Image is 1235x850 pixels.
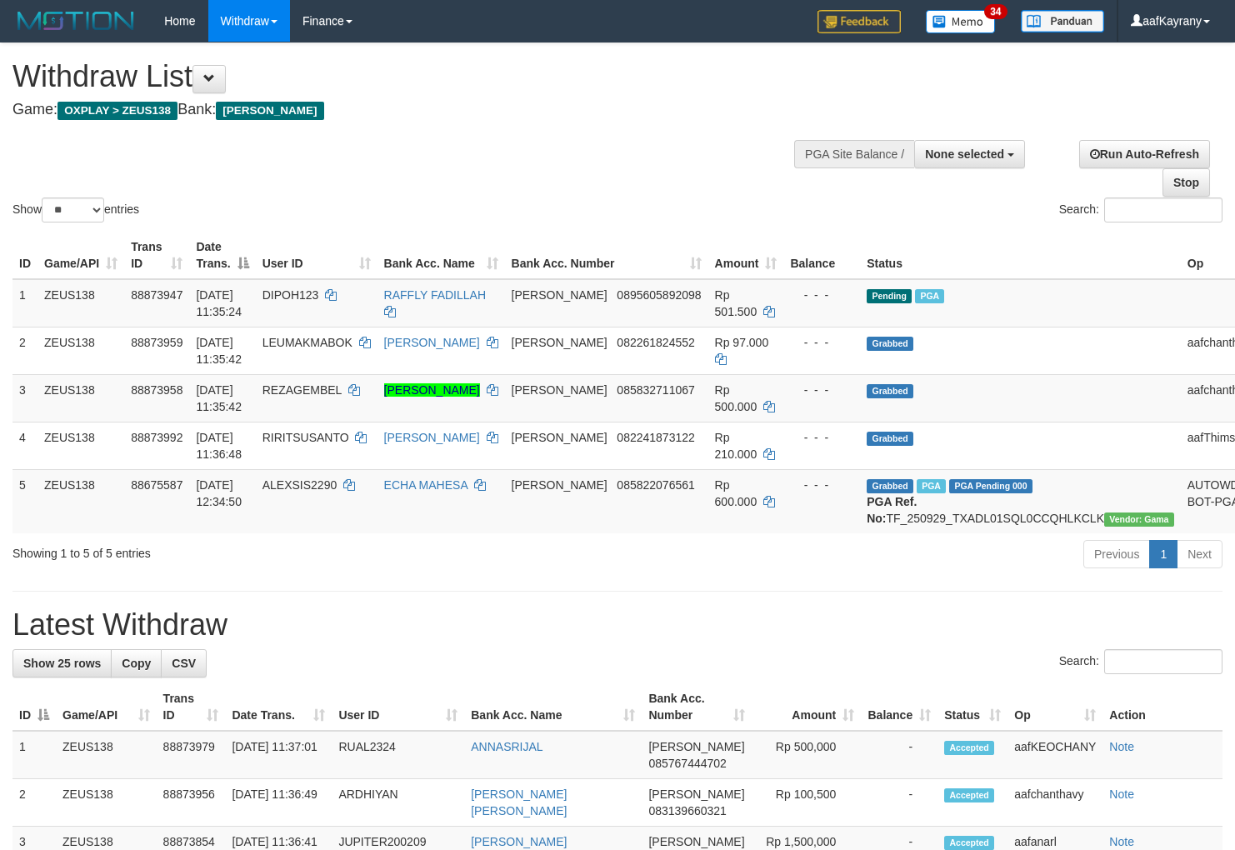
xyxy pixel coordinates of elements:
[512,431,607,444] span: [PERSON_NAME]
[377,232,505,279] th: Bank Acc. Name: activate to sort column ascending
[384,431,480,444] a: [PERSON_NAME]
[172,657,196,670] span: CSV
[122,657,151,670] span: Copy
[12,327,37,374] td: 2
[790,334,853,351] div: - - -
[867,337,913,351] span: Grabbed
[37,232,124,279] th: Game/API: activate to sort column ascending
[617,383,694,397] span: Copy 085832711067 to clipboard
[642,683,751,731] th: Bank Acc. Number: activate to sort column ascending
[12,422,37,469] td: 4
[12,649,112,677] a: Show 25 rows
[464,683,642,731] th: Bank Acc. Name: activate to sort column ascending
[715,336,769,349] span: Rp 97.000
[1079,140,1210,168] a: Run Auto-Refresh
[867,432,913,446] span: Grabbed
[12,60,807,93] h1: Withdraw List
[861,731,937,779] td: -
[1007,779,1102,827] td: aafchanthavy
[1007,731,1102,779] td: aafKEOCHANY
[512,288,607,302] span: [PERSON_NAME]
[1162,168,1210,197] a: Stop
[12,731,56,779] td: 1
[471,787,567,817] a: [PERSON_NAME] [PERSON_NAME]
[708,232,784,279] th: Amount: activate to sort column ascending
[715,288,757,318] span: Rp 501.500
[860,469,1181,533] td: TF_250929_TXADL01SQL0CCQHLKCLK
[12,779,56,827] td: 2
[752,683,862,731] th: Amount: activate to sort column ascending
[332,683,464,731] th: User ID: activate to sort column ascending
[131,478,182,492] span: 88675587
[617,336,694,349] span: Copy 082261824552 to clipboard
[861,779,937,827] td: -
[157,731,226,779] td: 88873979
[752,779,862,827] td: Rp 100,500
[1109,787,1134,801] a: Note
[23,657,101,670] span: Show 25 rows
[1021,10,1104,32] img: panduan.png
[648,835,744,848] span: [PERSON_NAME]
[157,683,226,731] th: Trans ID: activate to sort column ascending
[949,479,1032,493] span: PGA Pending
[42,197,104,222] select: Showentries
[12,538,502,562] div: Showing 1 to 5 of 5 entries
[12,279,37,327] td: 1
[648,804,726,817] span: Copy 083139660321 to clipboard
[1177,540,1222,568] a: Next
[12,469,37,533] td: 5
[783,232,860,279] th: Balance
[262,431,349,444] span: RIRITSUSANTO
[262,478,337,492] span: ALEXSIS2290
[867,495,917,525] b: PGA Ref. No:
[617,478,694,492] span: Copy 085822076561 to clipboard
[817,10,901,33] img: Feedback.jpg
[1083,540,1150,568] a: Previous
[12,374,37,422] td: 3
[12,8,139,33] img: MOTION_logo.png
[1059,649,1222,674] label: Search:
[196,478,242,508] span: [DATE] 12:34:50
[189,232,255,279] th: Date Trans.: activate to sort column descending
[790,287,853,303] div: - - -
[867,384,913,398] span: Grabbed
[1149,540,1177,568] a: 1
[914,140,1025,168] button: None selected
[384,478,467,492] a: ECHA MAHESA
[384,288,486,302] a: RAFFLY FADILLAH
[648,787,744,801] span: [PERSON_NAME]
[131,383,182,397] span: 88873958
[715,478,757,508] span: Rp 600.000
[1007,683,1102,731] th: Op: activate to sort column ascending
[1059,197,1222,222] label: Search:
[225,731,332,779] td: [DATE] 11:37:01
[196,383,242,413] span: [DATE] 11:35:42
[262,336,352,349] span: LEUMAKMABOK
[57,102,177,120] span: OXPLAY > ZEUS138
[715,431,757,461] span: Rp 210.000
[944,836,994,850] span: Accepted
[917,479,946,493] span: Marked by aafpengsreynich
[1102,683,1222,731] th: Action
[512,383,607,397] span: [PERSON_NAME]
[1104,512,1174,527] span: Vendor URL: https://trx31.1velocity.biz
[256,232,377,279] th: User ID: activate to sort column ascending
[790,429,853,446] div: - - -
[196,336,242,366] span: [DATE] 11:35:42
[225,779,332,827] td: [DATE] 11:36:49
[867,479,913,493] span: Grabbed
[196,288,242,318] span: [DATE] 11:35:24
[157,779,226,827] td: 88873956
[196,431,242,461] span: [DATE] 11:36:48
[617,431,694,444] span: Copy 082241873122 to clipboard
[131,288,182,302] span: 88873947
[512,336,607,349] span: [PERSON_NAME]
[37,279,124,327] td: ZEUS138
[915,289,944,303] span: Marked by aafanarl
[262,383,342,397] span: REZAGEMBEL
[937,683,1007,731] th: Status: activate to sort column ascending
[216,102,323,120] span: [PERSON_NAME]
[505,232,708,279] th: Bank Acc. Number: activate to sort column ascending
[56,779,157,827] td: ZEUS138
[471,740,542,753] a: ANNASRIJAL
